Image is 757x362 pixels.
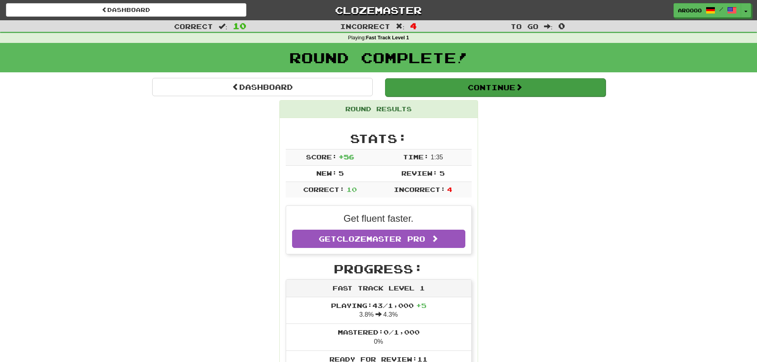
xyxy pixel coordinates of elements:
[396,23,405,30] span: :
[410,21,417,31] span: 4
[674,3,741,17] a: aroooo /
[316,169,337,177] span: New:
[286,280,471,297] div: Fast Track Level 1
[385,78,606,97] button: Continue
[286,323,471,351] li: 0%
[447,186,452,193] span: 4
[152,78,373,96] a: Dashboard
[331,302,426,309] span: Playing: 43 / 1,000
[340,22,390,30] span: Incorrect
[306,153,337,161] span: Score:
[233,21,246,31] span: 10
[219,23,227,30] span: :
[339,169,344,177] span: 5
[6,3,246,17] a: Dashboard
[303,186,345,193] span: Correct:
[174,22,213,30] span: Correct
[511,22,538,30] span: To go
[258,3,499,17] a: Clozemaster
[347,186,357,193] span: 10
[678,7,702,14] span: aroooo
[544,23,553,30] span: :
[292,230,465,248] a: GetClozemaster Pro
[286,262,472,275] h2: Progress:
[286,132,472,145] h2: Stats:
[401,169,438,177] span: Review:
[558,21,565,31] span: 0
[286,297,471,324] li: 3.8% 4.3%
[416,302,426,309] span: + 5
[338,328,420,336] span: Mastered: 0 / 1,000
[280,101,478,118] div: Round Results
[439,169,445,177] span: 5
[719,6,723,12] span: /
[339,153,354,161] span: + 56
[394,186,445,193] span: Incorrect:
[292,212,465,225] p: Get fluent faster.
[403,153,429,161] span: Time:
[3,50,754,66] h1: Round Complete!
[337,234,425,243] span: Clozemaster Pro
[431,154,443,161] span: 1 : 35
[366,35,409,41] strong: Fast Track Level 1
